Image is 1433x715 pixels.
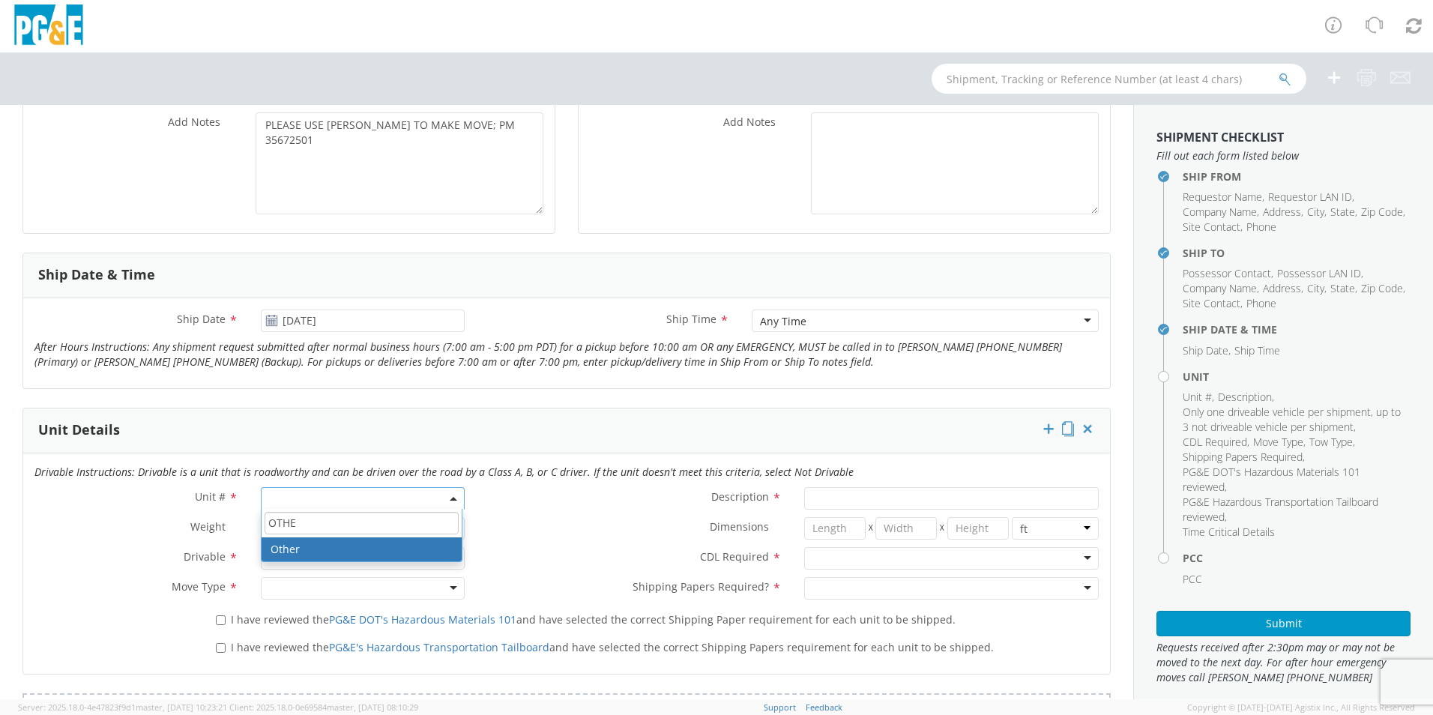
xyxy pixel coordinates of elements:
[1268,190,1354,205] li: ,
[1183,495,1407,525] li: ,
[1183,296,1240,310] span: Site Contact
[1183,390,1214,405] li: ,
[764,702,796,713] a: Support
[1183,266,1271,280] span: Possessor Contact
[177,312,226,326] span: Ship Date
[1183,281,1259,296] li: ,
[1183,247,1411,259] h4: Ship To
[1263,281,1303,296] li: ,
[1263,205,1301,219] span: Address
[1268,190,1352,204] span: Requestor LAN ID
[34,465,854,479] i: Drivable Instructions: Drivable is a unit that is roadworthy and can be driven over the road by a...
[700,549,769,564] span: CDL Required
[38,268,155,283] h3: Ship Date & Time
[1183,450,1303,464] span: Shipping Papers Required
[1183,465,1407,495] li: ,
[1183,296,1243,311] li: ,
[633,579,769,594] span: Shipping Papers Required?
[1183,465,1360,494] span: PG&E DOT's Hazardous Materials 101 reviewed
[1187,702,1415,714] span: Copyright © [DATE]-[DATE] Agistix Inc., All Rights Reserved
[168,115,220,129] span: Add Notes
[1183,390,1212,404] span: Unit #
[1330,205,1355,219] span: State
[1183,171,1411,182] h4: Ship From
[1183,343,1231,358] li: ,
[1183,552,1411,564] h4: PCC
[1307,281,1327,296] li: ,
[1309,435,1353,449] span: Tow Type
[327,702,418,713] span: master, [DATE] 08:10:29
[937,517,947,540] span: X
[1183,450,1305,465] li: ,
[760,314,806,329] div: Any Time
[1218,390,1272,404] span: Description
[1309,435,1355,450] li: ,
[806,702,842,713] a: Feedback
[866,517,876,540] span: X
[1253,435,1306,450] li: ,
[329,640,549,654] a: PG&E's Hazardous Transportation Tailboard
[1361,205,1405,220] li: ,
[231,612,956,627] span: I have reviewed the and have selected the correct Shipping Paper requirement for each unit to be ...
[1156,129,1284,145] strong: Shipment Checklist
[1183,525,1275,539] span: Time Critical Details
[711,489,769,504] span: Description
[1183,205,1259,220] li: ,
[229,702,418,713] span: Client: 2025.18.0-0e69584
[1183,405,1401,434] span: Only one driveable vehicle per shipment, up to 3 not driveable vehicle per shipment
[262,537,462,561] li: Other
[1183,572,1202,586] span: PCC
[136,702,227,713] span: master, [DATE] 10:23:21
[1183,190,1262,204] span: Requestor Name
[1183,205,1257,219] span: Company Name
[1183,435,1249,450] li: ,
[1218,390,1274,405] li: ,
[1246,220,1276,234] span: Phone
[804,517,866,540] input: Length
[1361,281,1405,296] li: ,
[1183,435,1247,449] span: CDL Required
[1307,205,1327,220] li: ,
[875,517,937,540] input: Width
[1277,266,1363,281] li: ,
[723,115,776,129] span: Add Notes
[172,579,226,594] span: Move Type
[1183,190,1264,205] li: ,
[1183,495,1378,524] span: PG&E Hazardous Transportation Tailboard reviewed
[1156,148,1411,163] span: Fill out each form listed below
[190,519,226,534] span: Weight
[710,519,769,534] span: Dimensions
[1183,281,1257,295] span: Company Name
[1234,343,1280,357] span: Ship Time
[666,312,716,326] span: Ship Time
[1361,205,1403,219] span: Zip Code
[1361,281,1403,295] span: Zip Code
[1183,371,1411,382] h4: Unit
[11,4,86,49] img: pge-logo-06675f144f4cfa6a6814.png
[1183,343,1228,357] span: Ship Date
[34,340,1062,369] i: After Hours Instructions: Any shipment request submitted after normal business hours (7:00 am - 5...
[1183,266,1273,281] li: ,
[1307,281,1324,295] span: City
[932,64,1306,94] input: Shipment, Tracking or Reference Number (at least 4 chars)
[1330,281,1357,296] li: ,
[38,423,120,438] h3: Unit Details
[1253,435,1303,449] span: Move Type
[329,612,516,627] a: PG&E DOT's Hazardous Materials 101
[1156,611,1411,636] button: Submit
[1156,640,1411,685] span: Requests received after 2:30pm may or may not be moved to the next day. For after hour emergency ...
[195,489,226,504] span: Unit #
[1330,205,1357,220] li: ,
[184,549,226,564] span: Drivable
[1183,405,1407,435] li: ,
[1183,324,1411,335] h4: Ship Date & Time
[947,517,1009,540] input: Height
[231,640,994,654] span: I have reviewed the and have selected the correct Shipping Papers requirement for each unit to be...
[1263,205,1303,220] li: ,
[216,643,226,653] input: I have reviewed thePG&E's Hazardous Transportation Tailboardand have selected the correct Shippin...
[1183,220,1243,235] li: ,
[1263,281,1301,295] span: Address
[1330,281,1355,295] span: State
[1246,296,1276,310] span: Phone
[18,702,227,713] span: Server: 2025.18.0-4e47823f9d1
